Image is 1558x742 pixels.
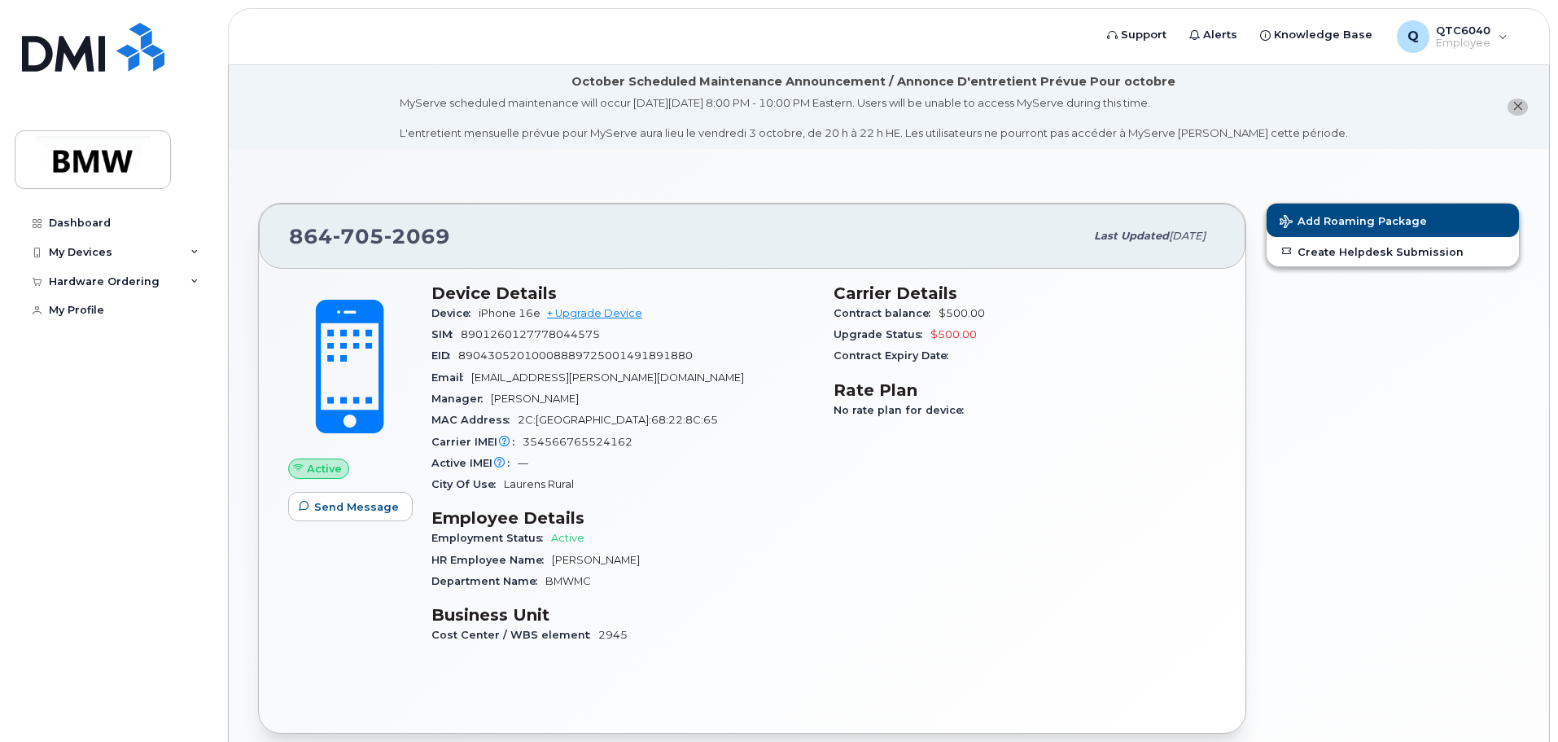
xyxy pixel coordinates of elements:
a: + Upgrade Device [547,307,642,319]
span: No rate plan for device [834,404,972,416]
span: 89043052010008889725001491891880 [458,349,693,362]
span: $500.00 [939,307,985,319]
span: Active [307,461,342,476]
span: Device [431,307,479,319]
span: Employment Status [431,532,551,544]
span: iPhone 16e [479,307,540,319]
div: October Scheduled Maintenance Announcement / Annonce D'entretient Prévue Pour octobre [571,73,1175,90]
span: 2945 [598,629,628,641]
span: BMWMC [545,575,591,587]
span: Laurens Rural [504,478,574,490]
span: Active [551,532,584,544]
span: 864 [289,224,450,248]
span: Contract balance [834,307,939,319]
span: Add Roaming Package [1280,215,1427,231]
span: Send Message [314,499,399,515]
span: Cost Center / WBS element [431,629,598,641]
span: Department Name [431,575,545,587]
span: SIM [431,328,461,340]
a: Create Helpdesk Submission [1267,237,1519,266]
h3: Rate Plan [834,380,1216,400]
span: 354566765524162 [523,436,632,448]
h3: Business Unit [431,605,814,625]
span: Carrier IMEI [431,436,523,448]
span: [PERSON_NAME] [491,393,579,405]
h3: Carrier Details [834,283,1216,303]
span: EID [431,349,458,362]
span: [PERSON_NAME] [552,554,640,566]
span: Upgrade Status [834,328,930,340]
span: 2C:[GEOGRAPHIC_DATA]:68:22:8C:65 [518,414,718,426]
span: City Of Use [431,478,504,490]
button: Add Roaming Package [1267,204,1519,237]
span: 8901260127778044575 [461,328,600,340]
span: 2069 [384,224,450,248]
button: close notification [1508,99,1528,116]
span: [EMAIL_ADDRESS][PERSON_NAME][DOMAIN_NAME] [471,371,744,384]
span: Last updated [1094,230,1169,242]
div: MyServe scheduled maintenance will occur [DATE][DATE] 8:00 PM - 10:00 PM Eastern. Users will be u... [400,95,1348,141]
span: Active IMEI [431,457,518,469]
h3: Employee Details [431,508,814,528]
button: Send Message [288,492,413,521]
span: Manager [431,393,491,405]
span: $500.00 [930,328,977,340]
span: HR Employee Name [431,554,552,566]
span: Email [431,371,471,384]
span: [DATE] [1169,230,1206,242]
span: MAC Address [431,414,518,426]
iframe: Messenger Launcher [1487,671,1546,730]
span: 705 [333,224,384,248]
h3: Device Details [431,283,814,303]
span: Contract Expiry Date [834,349,956,362]
span: — [518,457,528,469]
